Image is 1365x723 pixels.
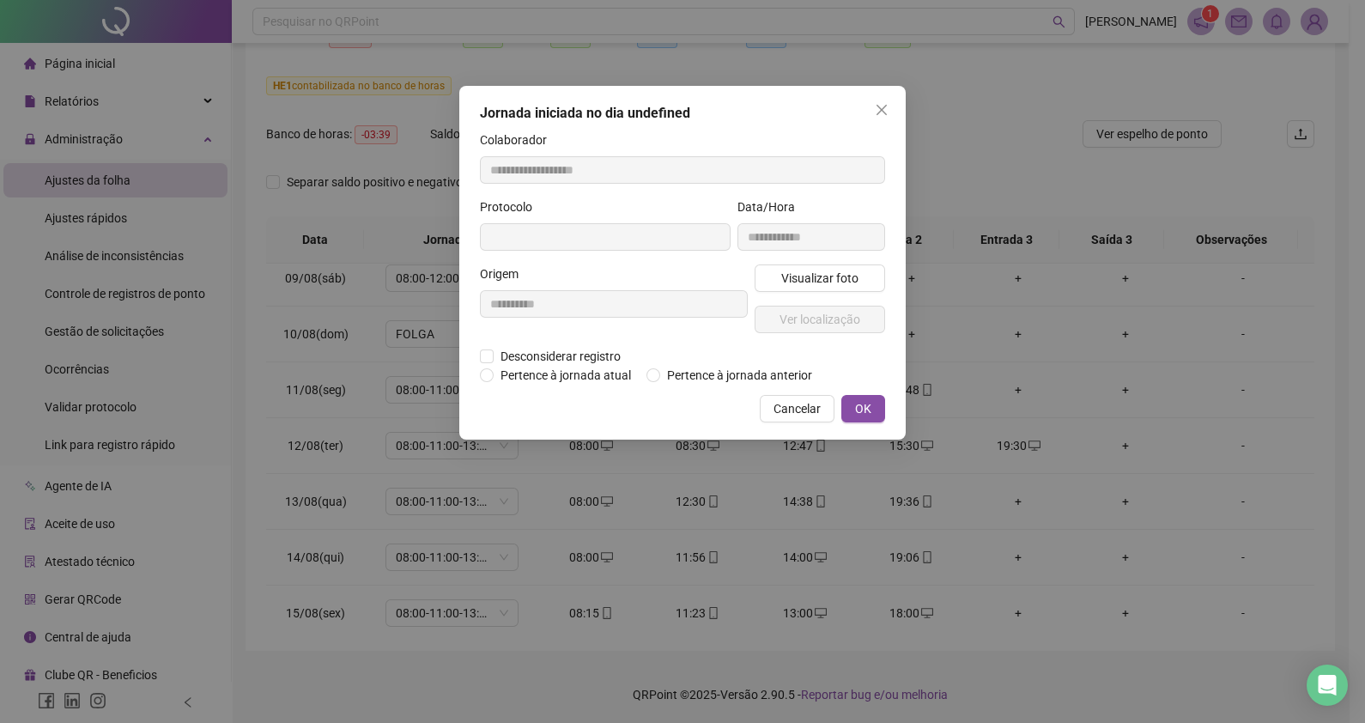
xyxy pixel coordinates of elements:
[1307,665,1348,706] div: Open Intercom Messenger
[494,366,638,385] span: Pertence à jornada atual
[480,131,558,149] label: Colaborador
[781,269,858,288] span: Visualizar foto
[480,103,885,124] div: Jornada iniciada no dia undefined
[773,399,821,418] span: Cancelar
[755,306,885,333] button: Ver localização
[868,96,895,124] button: Close
[841,395,885,422] button: OK
[737,197,806,216] label: Data/Hora
[494,347,628,366] span: Desconsiderar registro
[660,366,819,385] span: Pertence à jornada anterior
[480,264,530,283] label: Origem
[480,197,543,216] label: Protocolo
[855,399,871,418] span: OK
[875,103,889,117] span: close
[760,395,834,422] button: Cancelar
[755,264,885,292] button: Visualizar foto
